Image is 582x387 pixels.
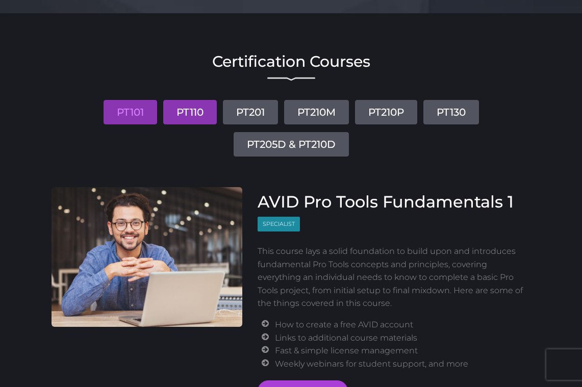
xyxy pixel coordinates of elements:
[275,357,531,371] li: Weekly webinars for student support, and more
[258,245,531,310] p: This course lays a solid foundation to build upon and introduces fundamental Pro Tools concepts a...
[423,100,479,124] a: PT130
[163,100,217,124] a: PT110
[284,100,349,124] a: PT210M
[258,217,300,231] span: Specialist
[104,100,157,124] a: PT101
[275,331,531,345] li: Links to additional course materials
[258,192,531,212] h3: AVID Pro Tools Fundamentals 1
[355,100,417,124] a: PT210P
[52,187,242,327] img: AVID Pro Tools Fundamentals 1 Course
[275,344,531,357] li: Fast & simple license management
[267,77,315,81] img: decorative line
[234,132,349,157] a: PT205D & PT210D
[223,100,278,124] a: PT201
[52,54,531,69] h2: Certification Courses
[275,318,531,331] li: How to create a free AVID account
